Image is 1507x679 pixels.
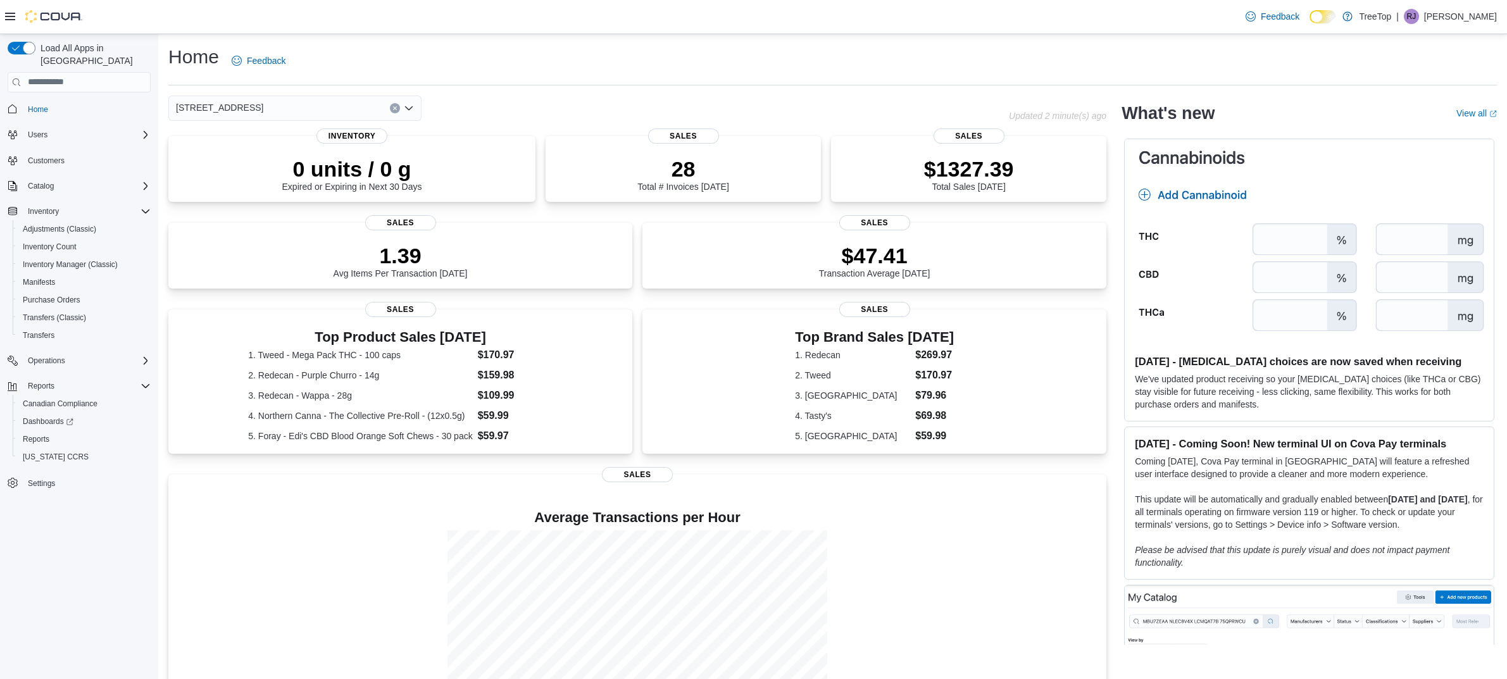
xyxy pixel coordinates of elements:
button: Inventory [3,202,156,220]
span: Transfers (Classic) [18,310,151,325]
span: [US_STATE] CCRS [23,452,89,462]
button: Home [3,100,156,118]
button: Operations [3,352,156,370]
h3: Top Product Sales [DATE] [248,330,553,345]
span: Inventory Manager (Classic) [23,259,118,270]
button: Inventory [23,204,64,219]
span: Inventory [23,204,151,219]
h4: Average Transactions per Hour [178,510,1096,525]
span: Sales [648,128,719,144]
a: Manifests [18,275,60,290]
div: Total Sales [DATE] [924,156,1014,192]
span: Customers [28,156,65,166]
span: Sales [839,302,910,317]
dd: $170.97 [915,368,954,383]
span: Catalog [28,181,54,191]
span: Catalog [23,178,151,194]
span: Customers [23,153,151,168]
p: Coming [DATE], Cova Pay terminal in [GEOGRAPHIC_DATA] will feature a refreshed user interface des... [1135,455,1484,480]
p: [PERSON_NAME] [1424,9,1497,24]
dd: $69.98 [915,408,954,423]
span: Purchase Orders [23,295,80,305]
span: Feedback [247,54,285,67]
span: Reports [23,378,151,394]
h2: What's new [1122,103,1215,123]
p: Updated 2 minute(s) ago [1009,111,1106,121]
h3: [DATE] - [MEDICAL_DATA] choices are now saved when receiving [1135,355,1484,368]
a: Purchase Orders [18,292,85,308]
span: Adjustments (Classic) [23,224,96,234]
button: [US_STATE] CCRS [13,448,156,466]
a: Adjustments (Classic) [18,221,101,237]
button: Operations [23,353,70,368]
div: Reggie Jubran [1404,9,1419,24]
button: Users [23,127,53,142]
span: Home [23,101,151,117]
span: Feedback [1261,10,1299,23]
span: Canadian Compliance [23,399,97,409]
nav: Complex example [8,95,151,525]
span: Users [23,127,151,142]
dt: 2. Redecan - Purple Churro - 14g [248,369,472,382]
h3: [DATE] - Coming Soon! New terminal UI on Cova Pay terminals [1135,437,1484,450]
span: Sales [839,215,910,230]
button: Settings [3,473,156,492]
span: Transfers [18,328,151,343]
span: Dashboards [18,414,151,429]
button: Transfers (Classic) [13,309,156,327]
button: Reports [23,378,59,394]
span: Inventory Manager (Classic) [18,257,151,272]
dt: 2. Tweed [795,369,910,382]
span: Home [28,104,48,115]
button: Reports [13,430,156,448]
span: Sales [365,215,436,230]
dd: $109.99 [478,388,553,403]
a: [US_STATE] CCRS [18,449,94,464]
strong: [DATE] and [DATE] [1388,494,1467,504]
div: Expired or Expiring in Next 30 Days [282,156,422,192]
button: Open list of options [404,103,414,113]
a: Canadian Compliance [18,396,103,411]
p: This update will be automatically and gradually enabled between , for all terminals operating on ... [1135,493,1484,531]
dd: $79.96 [915,388,954,403]
dt: 4. Northern Canna - The Collective Pre-Roll - (12x0.5g) [248,409,472,422]
span: Dashboards [23,416,73,427]
span: Inventory Count [18,239,151,254]
span: Operations [28,356,65,366]
button: Inventory Manager (Classic) [13,256,156,273]
a: Feedback [1241,4,1304,29]
span: Transfers [23,330,54,340]
p: 1.39 [334,243,468,268]
a: Reports [18,432,54,447]
span: Purchase Orders [18,292,151,308]
p: | [1396,9,1399,24]
button: Transfers [13,327,156,344]
span: Manifests [18,275,151,290]
span: Inventory [316,128,387,144]
svg: External link [1489,110,1497,118]
button: Inventory Count [13,238,156,256]
span: Transfers (Classic) [23,313,86,323]
a: Dashboards [13,413,156,430]
a: Dashboards [18,414,78,429]
span: Reports [18,432,151,447]
dt: 1. Redecan [795,349,910,361]
h3: Top Brand Sales [DATE] [795,330,954,345]
p: 28 [637,156,728,182]
a: Transfers (Classic) [18,310,91,325]
span: Manifests [23,277,55,287]
dd: $269.97 [915,347,954,363]
button: Catalog [3,177,156,195]
dt: 3. Redecan - Wappa - 28g [248,389,472,402]
a: View allExternal link [1456,108,1497,118]
dt: 1. Tweed - Mega Pack THC - 100 caps [248,349,472,361]
button: Reports [3,377,156,395]
span: Sales [934,128,1004,144]
a: Home [23,102,53,117]
span: Reports [28,381,54,391]
dd: $59.99 [915,428,954,444]
dt: 4. Tasty's [795,409,910,422]
a: Customers [23,153,70,168]
span: Sales [602,467,673,482]
span: Reports [23,434,49,444]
